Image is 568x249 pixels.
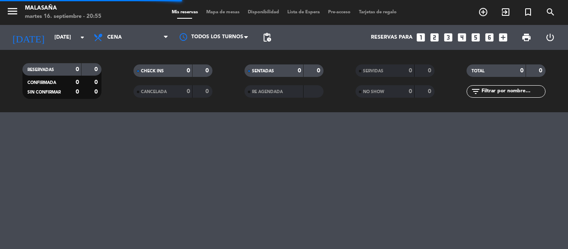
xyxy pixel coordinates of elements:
[262,32,272,42] span: pending_actions
[298,68,301,74] strong: 0
[484,32,495,43] i: looks_6
[443,32,454,43] i: looks_3
[317,68,322,74] strong: 0
[141,90,167,94] span: CANCELADA
[27,68,54,72] span: RESERVADAS
[521,32,531,42] span: print
[539,5,562,19] span: BUSCAR
[205,68,210,74] strong: 0
[415,32,426,43] i: looks_one
[517,5,539,19] span: Reserva especial
[501,7,511,17] i: exit_to_app
[494,5,517,19] span: WALK IN
[94,89,99,95] strong: 0
[546,7,556,17] i: search
[94,67,99,72] strong: 0
[428,89,433,94] strong: 0
[187,68,190,74] strong: 0
[472,5,494,19] span: RESERVAR MESA
[76,67,79,72] strong: 0
[6,5,19,17] i: menu
[428,68,433,74] strong: 0
[107,35,122,40] span: Cena
[363,69,383,73] span: SERVIDAS
[472,69,484,73] span: TOTAL
[478,7,488,17] i: add_circle_outline
[523,7,533,17] i: turned_in_not
[27,90,61,94] span: SIN CONFIRMAR
[77,32,87,42] i: arrow_drop_down
[27,81,56,85] span: CONFIRMADA
[481,87,545,96] input: Filtrar por nombre...
[538,25,562,50] div: LOG OUT
[371,35,412,40] span: Reservas para
[252,69,274,73] span: SENTADAS
[25,4,101,12] div: Malasaña
[205,89,210,94] strong: 0
[25,12,101,21] div: martes 16. septiembre - 20:55
[545,32,555,42] i: power_settings_new
[76,79,79,85] strong: 0
[76,89,79,95] strong: 0
[202,10,244,15] span: Mapa de mesas
[429,32,440,43] i: looks_two
[457,32,467,43] i: looks_4
[409,68,412,74] strong: 0
[283,10,324,15] span: Lista de Espera
[355,10,401,15] span: Tarjetas de regalo
[520,68,524,74] strong: 0
[94,79,99,85] strong: 0
[363,90,384,94] span: NO SHOW
[539,68,544,74] strong: 0
[6,28,50,47] i: [DATE]
[252,90,283,94] span: RE AGENDADA
[471,86,481,96] i: filter_list
[498,32,509,43] i: add_box
[244,10,283,15] span: Disponibilidad
[141,69,164,73] span: CHECK INS
[324,10,355,15] span: Pre-acceso
[168,10,202,15] span: Mis reservas
[6,5,19,20] button: menu
[187,89,190,94] strong: 0
[409,89,412,94] strong: 0
[470,32,481,43] i: looks_5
